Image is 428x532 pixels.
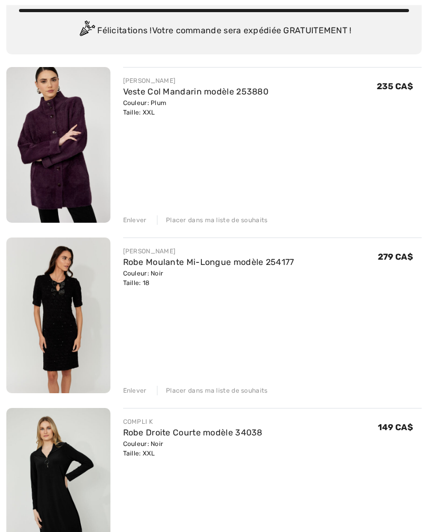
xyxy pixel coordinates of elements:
[123,428,263,438] a: Robe Droite Courte modèle 34038
[123,440,263,459] div: Couleur: Noir Taille: XXL
[123,417,263,427] div: COMPLI K
[123,386,147,396] div: Enlever
[76,21,97,42] img: Congratulation2.svg
[123,87,269,97] a: Veste Col Mandarin modèle 253880
[123,258,294,268] a: Robe Moulante Mi-Longue modèle 254177
[6,68,110,223] img: Veste Col Mandarin modèle 253880
[123,77,269,86] div: [PERSON_NAME]
[377,82,413,92] span: 235 CA$
[123,269,294,288] div: Couleur: Noir Taille: 18
[123,247,294,256] div: [PERSON_NAME]
[157,386,268,396] div: Placer dans ma liste de souhaits
[123,99,269,118] div: Couleur: Plum Taille: XXL
[19,21,409,42] div: Félicitations ! Votre commande sera expédiée GRATUITEMENT !
[123,216,147,225] div: Enlever
[157,216,268,225] div: Placer dans ma liste de souhaits
[378,423,413,433] span: 149 CA$
[6,238,110,394] img: Robe Moulante Mi-Longue modèle 254177
[378,252,413,262] span: 279 CA$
